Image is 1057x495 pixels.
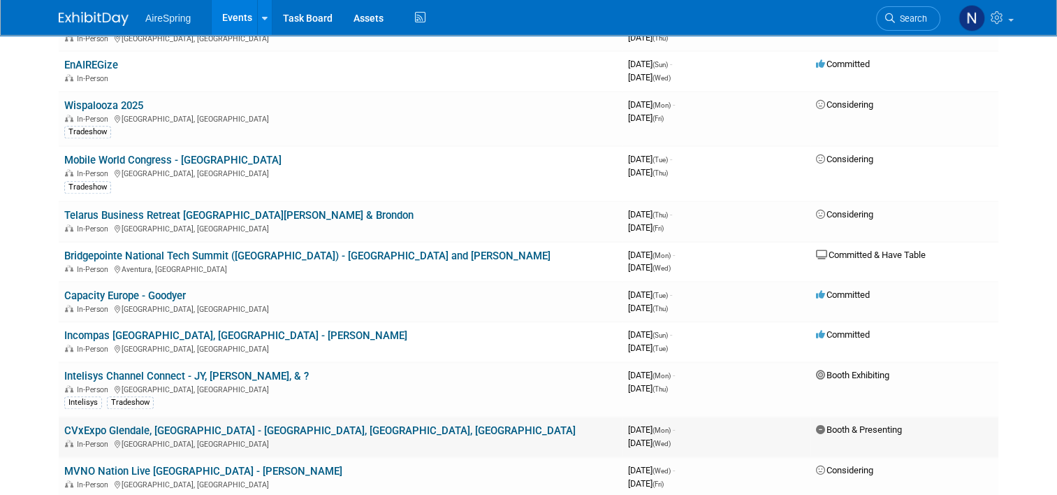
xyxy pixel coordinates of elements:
[816,59,870,69] span: Committed
[64,383,617,394] div: [GEOGRAPHIC_DATA], [GEOGRAPHIC_DATA]
[653,101,671,109] span: (Mon)
[77,480,112,489] span: In-Person
[628,32,668,43] span: [DATE]
[77,345,112,354] span: In-Person
[628,303,668,313] span: [DATE]
[653,74,671,82] span: (Wed)
[628,262,671,273] span: [DATE]
[64,222,617,234] div: [GEOGRAPHIC_DATA], [GEOGRAPHIC_DATA]
[64,32,617,43] div: [GEOGRAPHIC_DATA], [GEOGRAPHIC_DATA]
[816,250,926,260] span: Committed & Have Table
[64,343,617,354] div: [GEOGRAPHIC_DATA], [GEOGRAPHIC_DATA]
[64,126,111,138] div: Tradeshow
[65,115,73,122] img: In-Person Event
[64,329,407,342] a: Incompas [GEOGRAPHIC_DATA], [GEOGRAPHIC_DATA] - [PERSON_NAME]
[628,59,672,69] span: [DATE]
[653,467,671,475] span: (Wed)
[628,465,675,475] span: [DATE]
[673,424,675,435] span: -
[653,385,668,393] span: (Thu)
[670,289,672,300] span: -
[653,345,668,352] span: (Tue)
[673,250,675,260] span: -
[958,5,985,31] img: Natalie Pyron
[64,465,342,478] a: MVNO Nation Live [GEOGRAPHIC_DATA] - [PERSON_NAME]
[816,99,873,110] span: Considering
[653,292,668,299] span: (Tue)
[628,250,675,260] span: [DATE]
[65,480,73,487] img: In-Person Event
[107,396,154,409] div: Tradeshow
[628,343,668,353] span: [DATE]
[64,209,414,222] a: Telarus Business Retreat [GEOGRAPHIC_DATA][PERSON_NAME] & Brondon
[64,59,118,71] a: EnAIREGize
[64,263,617,274] div: Aventura, [GEOGRAPHIC_DATA]
[65,224,73,231] img: In-Person Event
[65,34,73,41] img: In-Person Event
[895,13,927,24] span: Search
[653,372,671,380] span: (Mon)
[670,59,672,69] span: -
[628,478,664,489] span: [DATE]
[628,113,664,123] span: [DATE]
[816,329,870,340] span: Committed
[673,99,675,110] span: -
[653,34,668,42] span: (Thu)
[64,99,143,112] a: Wispalooza 2025
[653,211,668,219] span: (Thu)
[653,264,671,272] span: (Wed)
[628,329,672,340] span: [DATE]
[64,438,617,449] div: [GEOGRAPHIC_DATA], [GEOGRAPHIC_DATA]
[64,289,186,302] a: Capacity Europe - Goodyer
[816,289,870,300] span: Committed
[64,181,111,194] div: Tradeshow
[77,115,112,124] span: In-Person
[65,305,73,312] img: In-Person Event
[670,154,672,164] span: -
[59,12,129,26] img: ExhibitDay
[816,209,873,220] span: Considering
[64,167,617,178] div: [GEOGRAPHIC_DATA], [GEOGRAPHIC_DATA]
[653,115,664,122] span: (Fri)
[653,156,668,164] span: (Tue)
[628,383,668,394] span: [DATE]
[673,465,675,475] span: -
[77,169,112,178] span: In-Person
[653,224,664,232] span: (Fri)
[65,385,73,392] img: In-Person Event
[628,424,675,435] span: [DATE]
[628,209,672,220] span: [DATE]
[64,154,282,166] a: Mobile World Congress - [GEOGRAPHIC_DATA]
[64,478,617,489] div: [GEOGRAPHIC_DATA], [GEOGRAPHIC_DATA]
[65,74,73,81] img: In-Person Event
[77,224,112,234] span: In-Person
[816,465,873,475] span: Considering
[628,370,675,380] span: [DATE]
[77,74,112,83] span: In-Person
[64,113,617,124] div: [GEOGRAPHIC_DATA], [GEOGRAPHIC_DATA]
[653,426,671,434] span: (Mon)
[653,305,668,313] span: (Thu)
[77,440,112,449] span: In-Person
[65,169,73,176] img: In-Person Event
[670,329,672,340] span: -
[628,167,668,178] span: [DATE]
[670,209,672,220] span: -
[653,480,664,488] span: (Fri)
[816,424,902,435] span: Booth & Presenting
[628,99,675,110] span: [DATE]
[628,438,671,448] span: [DATE]
[64,303,617,314] div: [GEOGRAPHIC_DATA], [GEOGRAPHIC_DATA]
[673,370,675,380] span: -
[876,6,940,31] a: Search
[653,331,668,339] span: (Sun)
[628,72,671,82] span: [DATE]
[65,345,73,352] img: In-Person Event
[628,222,664,233] span: [DATE]
[64,424,576,437] a: CVxExpo Glendale, [GEOGRAPHIC_DATA] - [GEOGRAPHIC_DATA], [GEOGRAPHIC_DATA], [GEOGRAPHIC_DATA]
[653,61,668,69] span: (Sun)
[653,252,671,259] span: (Mon)
[816,154,873,164] span: Considering
[628,154,672,164] span: [DATE]
[653,440,671,447] span: (Wed)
